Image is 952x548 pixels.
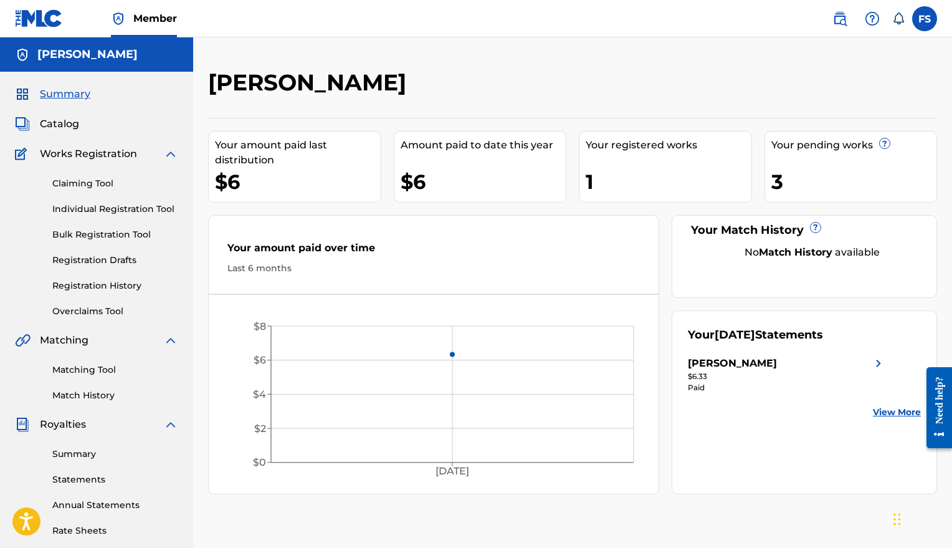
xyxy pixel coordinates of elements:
a: Bulk Registration Tool [52,228,178,241]
img: Works Registration [15,147,31,161]
img: Royalties [15,417,30,432]
div: Paid [688,382,886,393]
img: Top Rightsholder [111,11,126,26]
h2: [PERSON_NAME] [208,69,412,97]
img: search [832,11,847,26]
div: $6 [401,168,566,196]
a: Annual Statements [52,499,178,512]
span: ? [811,223,821,233]
tspan: $2 [254,423,266,435]
a: Statements [52,473,178,486]
div: $6.33 [688,371,886,382]
a: Registration Drafts [52,254,178,267]
span: Summary [40,87,90,102]
a: CatalogCatalog [15,117,79,132]
div: 1 [586,168,751,196]
a: Claiming Tool [52,177,178,190]
div: Your pending works [771,138,937,153]
a: Public Search [827,6,852,31]
div: Your amount paid over time [227,241,640,262]
div: Your Statements [688,327,823,344]
a: Summary [52,448,178,461]
strong: Match History [759,246,832,258]
div: Last 6 months [227,262,640,275]
tspan: $4 [253,388,266,400]
a: Overclaims Tool [52,305,178,318]
h5: Frank Larry Solivan II [37,47,138,62]
img: MLC Logo [15,9,63,27]
div: Your Match History [688,222,921,239]
a: View More [873,406,921,419]
a: Match History [52,389,178,402]
div: No available [703,245,921,260]
span: [DATE] [715,328,755,342]
div: Help [860,6,885,31]
a: Individual Registration Tool [52,203,178,216]
tspan: $8 [254,320,266,332]
img: expand [163,417,178,432]
div: [PERSON_NAME] [688,356,777,371]
div: Amount paid to date this year [401,138,566,153]
span: Matching [40,333,88,348]
div: Your registered works [586,138,751,153]
iframe: Resource Center [917,358,952,458]
iframe: Chat Widget [890,488,952,548]
a: [PERSON_NAME]right chevron icon$6.33Paid [688,356,886,393]
span: Royalties [40,417,86,432]
img: Accounts [15,47,30,62]
div: $6 [215,168,381,196]
div: User Menu [912,6,937,31]
img: help [865,11,880,26]
a: Matching Tool [52,363,178,377]
tspan: [DATE] [436,465,469,477]
img: expand [163,147,178,161]
div: Your amount paid last distribution [215,138,381,168]
a: Registration History [52,279,178,292]
img: Matching [15,333,31,348]
div: Notifications [892,12,905,25]
img: Summary [15,87,30,102]
a: Rate Sheets [52,524,178,537]
img: Catalog [15,117,30,132]
div: Drag [893,501,901,538]
img: expand [163,333,178,348]
a: SummarySummary [15,87,90,102]
span: ? [880,138,890,148]
span: Member [133,11,177,26]
tspan: $6 [254,354,266,366]
tspan: $0 [253,456,266,468]
span: Works Registration [40,147,137,161]
div: 3 [771,168,937,196]
span: Catalog [40,117,79,132]
img: right chevron icon [871,356,886,371]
